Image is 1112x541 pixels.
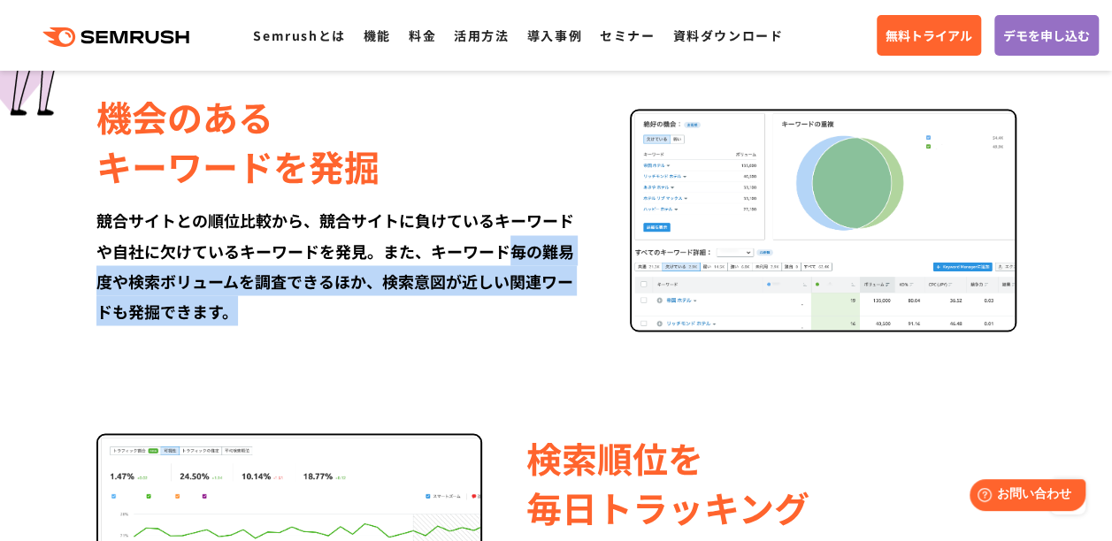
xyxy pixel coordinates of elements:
[96,92,586,191] div: 機会のある キーワードを発掘
[527,27,582,44] a: 導入事例
[672,27,783,44] a: 資料ダウンロード
[454,27,509,44] a: 活用方法
[886,26,972,45] span: 無料トライアル
[96,205,586,325] div: 競合サイトとの順位比較から、競合サイトに負けているキーワードや自社に欠けているキーワードを発見。また、キーワード毎の難易度や検索ボリュームを調査できるほか、検索意図が近しい関連ワードも発掘できます。
[253,27,345,44] a: Semrushとは
[600,27,655,44] a: セミナー
[364,27,391,44] a: 機能
[994,15,1099,56] a: デモを申し込む
[955,472,1093,522] iframe: Help widget launcher
[526,432,1016,531] div: 検索順位を 毎日トラッキング
[1003,26,1090,45] span: デモを申し込む
[409,27,436,44] a: 料金
[877,15,981,56] a: 無料トライアル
